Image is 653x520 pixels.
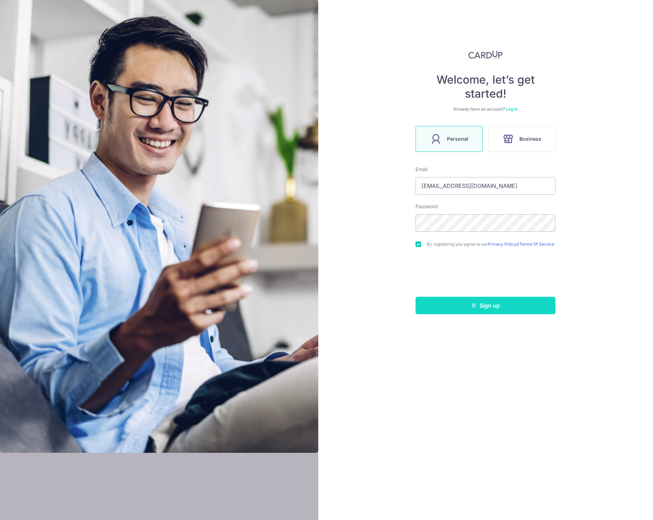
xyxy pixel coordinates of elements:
iframe: reCAPTCHA [432,261,539,288]
a: Privacy Policy [488,241,517,247]
label: Email [416,166,427,173]
button: Sign up [416,297,555,314]
input: Enter your Email [416,177,555,195]
a: Log in [506,106,518,112]
h4: Welcome, let’s get started! [416,73,555,101]
span: Business [519,135,541,143]
span: Personal [447,135,468,143]
div: Already have an account? [416,106,555,112]
a: Terms Of Service [519,241,554,247]
label: By registering you agree to our & [427,241,555,247]
img: CardUp Logo [468,50,503,59]
label: Password [416,203,438,210]
a: Business [485,126,558,152]
a: Personal [413,126,485,152]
